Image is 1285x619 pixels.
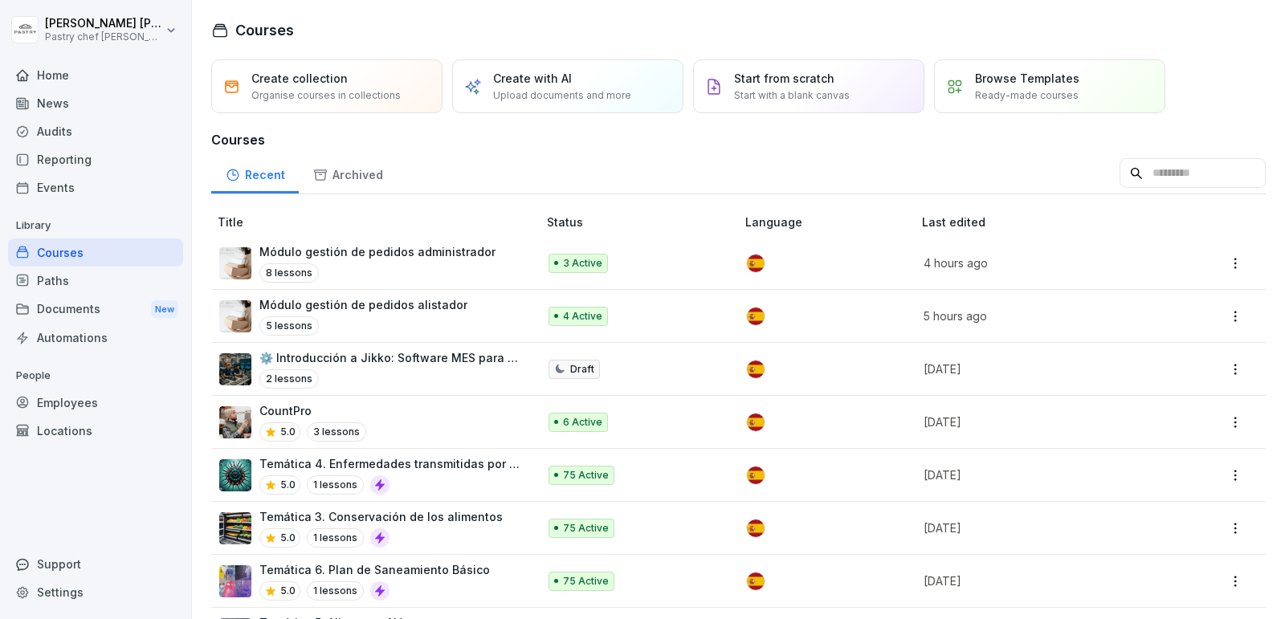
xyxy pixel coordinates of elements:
[563,468,609,483] p: 75 Active
[211,130,1266,149] h3: Courses
[8,363,183,389] p: People
[493,88,631,103] p: Upload documents and more
[922,214,1178,230] p: Last edited
[8,267,183,295] a: Paths
[8,89,183,117] a: News
[219,406,251,438] img: nanuqyb3jmpxevmk16xmqivn.png
[8,61,183,89] a: Home
[8,295,183,324] a: DocumentsNew
[259,369,319,389] p: 2 lessons
[218,214,541,230] p: Title
[45,17,162,31] p: [PERSON_NAME] [PERSON_NAME]
[734,70,834,87] p: Start from scratch
[8,417,183,445] a: Locations
[924,307,1159,324] p: 5 hours ago
[251,88,401,103] p: Organise courses in collections
[251,70,348,87] p: Create collection
[924,255,1159,271] p: 4 hours ago
[280,425,296,439] p: 5.0
[8,324,183,352] a: Automations
[307,581,364,601] p: 1 lessons
[219,247,251,279] img: iaen9j96uzhvjmkazu9yscya.png
[924,466,1159,483] p: [DATE]
[151,300,178,319] div: New
[563,574,609,588] p: 75 Active
[259,263,319,283] p: 8 lessons
[307,422,366,442] p: 3 lessons
[924,413,1159,430] p: [DATE]
[219,512,251,544] img: ob1temx17qa248jtpkauy3pv.png
[219,353,251,385] img: txp9jo0aqkvplb2936hgnpad.png
[280,478,296,492] p: 5.0
[734,88,850,103] p: Start with a blank canvas
[299,153,397,193] a: Archived
[219,300,251,332] img: iaen9j96uzhvjmkazu9yscya.png
[745,214,916,230] p: Language
[563,415,602,430] p: 6 Active
[8,578,183,606] a: Settings
[259,402,366,419] p: CountPro
[563,256,602,271] p: 3 Active
[8,389,183,417] a: Employees
[975,70,1079,87] p: Browse Templates
[259,296,467,313] p: Módulo gestión de pedidos alistador
[924,360,1159,377] p: [DATE]
[259,455,521,472] p: Temática 4. Enfermedades transmitidas por alimentos ETA'S
[259,316,319,336] p: 5 lessons
[259,243,496,260] p: Módulo gestión de pedidos administrador
[563,521,609,536] p: 75 Active
[219,459,251,491] img: frq77ysdix3y9as6qvhv4ihg.png
[8,173,183,202] a: Events
[924,572,1159,589] p: [DATE]
[747,413,765,431] img: es.svg
[8,117,183,145] a: Audits
[8,213,183,238] p: Library
[280,584,296,598] p: 5.0
[8,295,183,324] div: Documents
[747,466,765,484] img: es.svg
[563,309,602,324] p: 4 Active
[747,572,765,590] img: es.svg
[211,153,299,193] a: Recent
[924,519,1159,536] p: [DATE]
[45,31,162,43] p: Pastry chef [PERSON_NAME] y Cocina gourmet
[259,508,503,525] p: Temática 3. Conservación de los alimentos
[219,565,251,597] img: mhb727d105t9k4tb0y7eu9rv.png
[747,360,765,378] img: es.svg
[570,362,594,377] p: Draft
[747,255,765,272] img: es.svg
[8,550,183,578] div: Support
[280,531,296,545] p: 5.0
[747,519,765,537] img: es.svg
[493,70,572,87] p: Create with AI
[975,88,1079,103] p: Ready-made courses
[307,475,364,495] p: 1 lessons
[259,349,521,366] p: ⚙️ Introducción a Jikko: Software MES para Producción
[235,19,294,41] h1: Courses
[747,307,765,325] img: es.svg
[8,145,183,173] a: Reporting
[8,238,183,267] a: Courses
[259,561,490,578] p: Temática 6. Plan de Saneamiento Básico
[547,214,739,230] p: Status
[307,528,364,548] p: 1 lessons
